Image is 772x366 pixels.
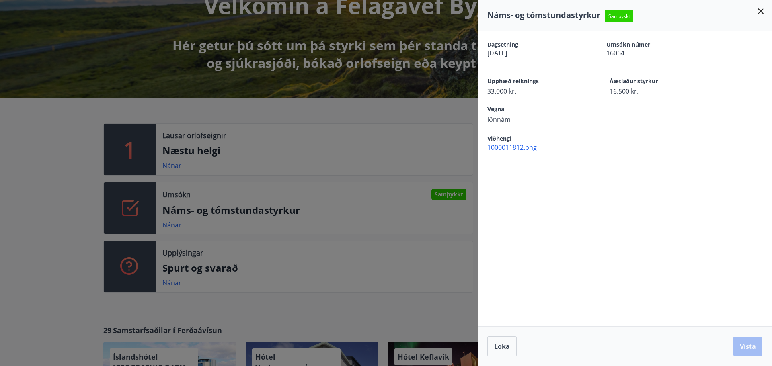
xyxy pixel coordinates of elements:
button: Loka [487,336,517,356]
span: Upphæð reiknings [487,77,581,87]
span: iðnnám [487,115,581,124]
span: Viðhengi [487,135,511,142]
span: 16064 [606,49,697,57]
span: [DATE] [487,49,578,57]
span: Náms- og tómstundastyrkur [487,10,600,20]
span: 33.000 kr. [487,87,581,96]
span: 16.500 kr. [610,87,704,96]
span: Umsókn númer [606,41,697,49]
span: Samþykkt [605,10,633,22]
span: Loka [494,342,510,351]
span: Dagsetning [487,41,578,49]
span: Vegna [487,105,581,115]
span: Áætlaður styrkur [610,77,704,87]
span: 1000011812.png [487,143,772,152]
